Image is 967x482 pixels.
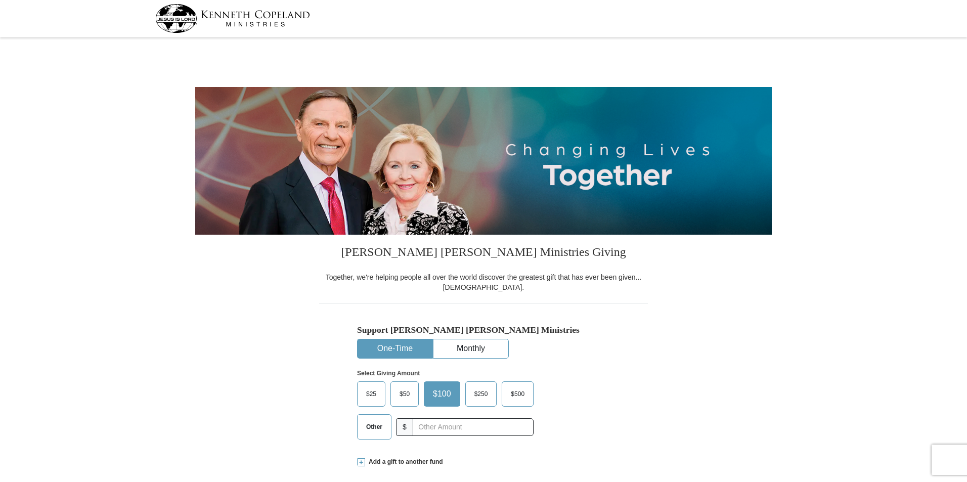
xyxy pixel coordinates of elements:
[319,272,648,292] div: Together, we're helping people all over the world discover the greatest gift that has ever been g...
[319,235,648,272] h3: [PERSON_NAME] [PERSON_NAME] Ministries Giving
[361,386,381,402] span: $25
[357,370,420,377] strong: Select Giving Amount
[396,418,413,436] span: $
[506,386,530,402] span: $500
[155,4,310,33] img: kcm-header-logo.svg
[358,339,432,358] button: One-Time
[428,386,456,402] span: $100
[365,458,443,466] span: Add a gift to another fund
[357,325,610,335] h5: Support [PERSON_NAME] [PERSON_NAME] Ministries
[361,419,387,434] span: Other
[413,418,534,436] input: Other Amount
[469,386,493,402] span: $250
[394,386,415,402] span: $50
[433,339,508,358] button: Monthly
